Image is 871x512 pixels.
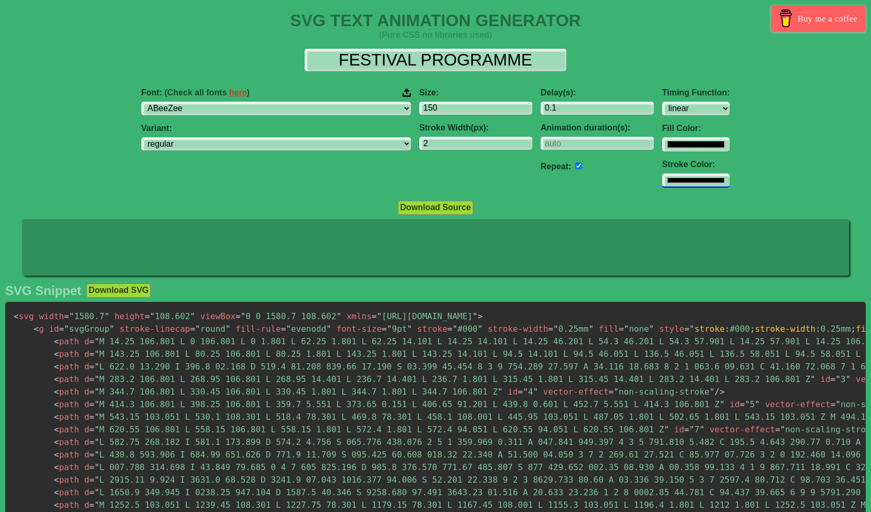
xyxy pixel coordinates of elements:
span: " [150,311,155,321]
span: " [94,387,99,397]
span: " [94,336,99,346]
span: = [90,437,95,447]
span: 0.25mm [548,324,594,334]
span: id [674,424,684,434]
span: " [846,374,851,384]
span: " [835,399,841,409]
span: height [115,311,145,321]
span: " [533,387,538,397]
span: path [54,374,79,384]
span: path [54,412,79,422]
span: width [39,311,64,321]
span: < [14,311,19,321]
input: auto [541,137,654,150]
span: M 283.2 106.801 L 268.95 106.801 L 268.95 14.401 L 236.7 14.401 L 236.7 1.801 L 315.45 1.801 L 31... [90,374,816,384]
span: d [84,500,90,510]
span: xmlns [347,311,372,321]
span: = [609,387,614,397]
span: " [649,324,654,334]
span: " [689,424,695,434]
span: < [54,450,59,460]
span: d [84,475,90,485]
label: Fill Color: [662,124,730,133]
span: 0 0 1580.7 108.602 [236,311,341,321]
span: " [94,374,99,384]
span: path [54,349,79,359]
span: d [84,374,90,384]
span: stroke-width [755,324,816,334]
span: = [548,324,553,334]
span: d [84,412,90,422]
span: " [810,374,816,384]
span: = [684,424,689,434]
span: d [84,336,90,346]
span: path [54,500,79,510]
span: " [699,424,705,434]
span: " [755,399,760,409]
span: " [94,349,99,359]
label: Timing Function: [662,88,730,97]
span: = [90,424,95,434]
span: d [84,462,90,472]
span: = [90,412,95,422]
span: id [49,324,59,334]
input: 2px [419,137,532,150]
span: path [54,450,79,460]
span: " [94,424,99,434]
span: path [54,487,79,497]
img: Buy me a coffee [777,9,795,27]
span: " [226,324,231,334]
span: path [54,387,79,397]
span: d [84,349,90,359]
span: d [84,362,90,372]
span: = [64,311,69,321]
span: 7 [684,424,705,434]
span: " [64,324,69,334]
label: Delay(s): [541,88,654,97]
span: = [90,336,95,346]
span: < [54,437,59,447]
span: " [104,311,109,321]
span: d [84,424,90,434]
span: = [90,487,95,497]
span: " [94,462,99,472]
span: = [90,374,95,384]
span: d [84,487,90,497]
span: none [619,324,654,334]
span: svgGroup [59,324,115,334]
span: " [588,324,594,334]
span: " [195,324,200,334]
span: = [90,387,95,397]
span: 108.602 [145,311,195,321]
span: path [54,437,79,447]
input: 100 [419,102,532,115]
span: path [54,424,79,434]
button: Download SVG [86,284,151,297]
span: vector-effect [543,387,609,397]
label: Animation duration(s): [541,123,654,133]
span: " [94,450,99,460]
span: = [90,500,95,510]
span: vector-effect [765,399,830,409]
span: path [54,462,79,472]
label: Stroke Width(px): [419,123,532,133]
span: path [54,336,79,346]
span: = [619,324,624,334]
span: " [377,311,382,321]
span: = [831,374,836,384]
span: " [477,324,483,334]
span: ; [851,324,856,334]
span: " [553,324,559,334]
span: < [54,487,59,497]
span: = [90,399,95,409]
span: < [54,336,59,346]
span: " [473,311,478,321]
span: vector-effect [709,424,775,434]
span: < [54,374,59,384]
span: " [286,324,291,334]
span: " [94,500,99,510]
a: here [229,88,247,97]
input: Input Text Here [305,49,566,71]
span: = [382,324,387,334]
span: evenodd [281,324,331,334]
